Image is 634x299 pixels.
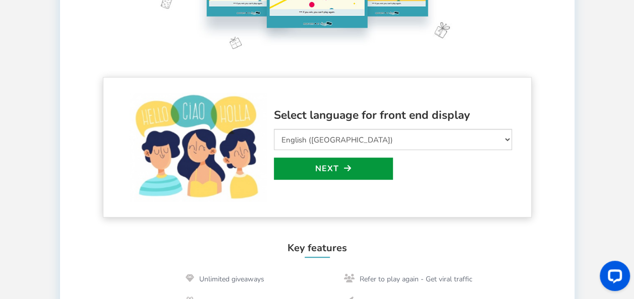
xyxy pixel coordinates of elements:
iframe: LiveChat chat widget [592,257,634,299]
li: Unlimited giveaways [178,268,272,290]
h3: Select language for front end display [274,109,512,122]
a: Next [274,158,393,180]
h4: Key features [60,243,574,258]
img: language [130,93,266,202]
li: Refer to play again - Get viral traffic [336,268,480,290]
